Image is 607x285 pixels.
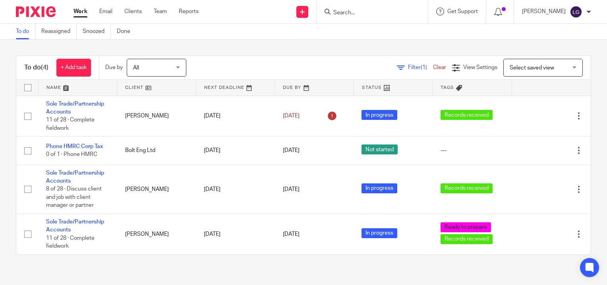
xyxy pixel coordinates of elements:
img: Pixie [16,6,56,17]
span: In progress [361,183,397,193]
p: Due by [105,64,123,71]
a: Clear [433,65,446,70]
a: Snoozed [83,24,111,39]
a: To do [16,24,35,39]
span: In progress [361,228,397,238]
span: [DATE] [283,113,300,119]
span: Get Support [447,9,478,14]
span: Records received [441,110,493,120]
span: 8 of 28 · Discuss client and job with client manager or partner [46,187,102,208]
a: Team [154,8,167,15]
span: 11 of 28 · Complete fieldwork [46,235,95,249]
span: In progress [361,110,397,120]
a: Done [117,24,136,39]
td: [PERSON_NAME] [117,96,196,137]
a: Sole Trade/Partnership Accounts [46,219,104,233]
td: [DATE] [196,137,275,165]
a: Clients [124,8,142,15]
td: [PERSON_NAME] [117,165,196,214]
span: Not started [361,144,398,154]
span: 0 of 1 · Phone HMRC [46,152,97,158]
a: Reassigned [41,24,77,39]
span: 11 of 28 · Complete fieldwork [46,117,95,131]
span: Filter [408,65,433,70]
span: All [133,65,139,71]
h1: To do [24,64,48,72]
a: Email [99,8,112,15]
span: (1) [421,65,427,70]
a: Sole Trade/Partnership Accounts [46,101,104,115]
span: Records received [441,234,493,244]
a: Sole Trade/Partnership Accounts [46,170,104,184]
span: [DATE] [283,231,300,237]
span: [DATE] [283,187,300,192]
a: + Add task [56,59,91,77]
span: Ready to prepare [441,222,491,232]
span: (4) [41,64,48,71]
td: [DATE] [196,165,275,214]
td: [DATE] [196,214,275,254]
span: Select saved view [510,65,554,71]
td: [DATE] [196,96,275,137]
p: [PERSON_NAME] [522,8,566,15]
img: svg%3E [570,6,582,18]
td: [PERSON_NAME] [117,214,196,254]
span: Tags [441,85,454,90]
div: --- [441,146,504,154]
a: Reports [179,8,199,15]
span: Records received [441,183,493,193]
a: Phone HMRC Corp Tax [46,144,103,149]
span: View Settings [463,65,497,70]
a: Work [73,8,87,15]
input: Search [332,10,404,17]
span: [DATE] [283,148,300,153]
td: Bolt Eng Ltd [117,137,196,165]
